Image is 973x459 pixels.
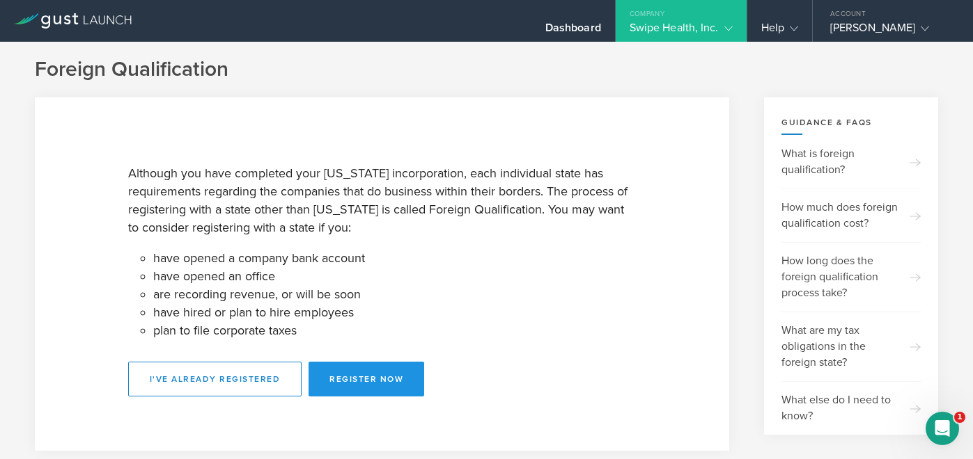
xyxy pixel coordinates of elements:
div: Foreign Qualification [35,56,938,83]
a: How much does foreign qualification cost? [764,188,938,242]
li: have hired or plan to hire employees [153,303,637,321]
a: How long does the foreign qualification process take? [764,242,938,312]
div: Guidance & FAQs [764,97,938,135]
div: How much does foreign qualification cost? [781,188,921,242]
iframe: Intercom live chat [926,412,959,445]
li: are recording revenue, or will be soon [153,285,637,303]
li: have opened an office [153,267,637,285]
div: Dashboard [545,21,601,42]
span: 1 [954,412,965,423]
a: What are my tax obligations in the foreign state? [764,312,938,381]
a: What is foreign qualification? [764,135,938,188]
div: How long does the foreign qualification process take? [781,242,921,312]
button: I've already registered [128,362,302,396]
div: What are my tax obligations in the foreign state? [781,312,921,381]
li: have opened a company bank account [153,249,637,267]
p: Although you have completed your [US_STATE] incorporation, each individual state has requirements... [128,164,637,236]
div: Swipe Health, Inc. [630,21,733,42]
a: What else do I need to know? [764,381,938,435]
div: What else do I need to know? [781,381,921,435]
div: [PERSON_NAME] [830,21,949,42]
button: Register Now [309,362,424,396]
div: What is foreign qualification? [781,135,921,188]
li: plan to file corporate taxes [153,321,637,339]
div: Help [761,21,798,42]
